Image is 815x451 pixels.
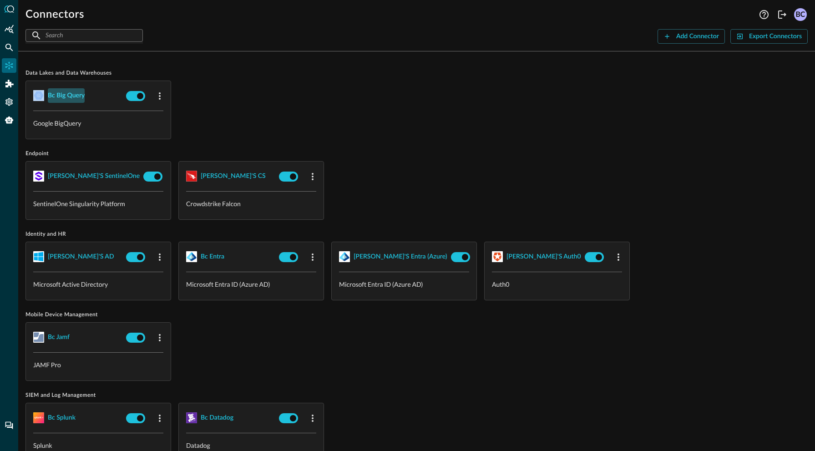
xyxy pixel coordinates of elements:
button: bc Jamf [48,330,70,345]
button: [PERSON_NAME]'s Auth0 [506,249,581,264]
img: Auth0.svg [492,251,503,262]
button: [PERSON_NAME]'s Entra (azure) [354,249,447,264]
div: Query Agent [2,113,16,127]
button: bc datadog [201,410,233,425]
div: bc datadog [201,412,233,424]
button: bc splunk [48,410,76,425]
img: MicrosoftEntra.svg [339,251,350,262]
div: BC [794,8,807,21]
p: Crowdstrike Falcon [186,199,316,208]
p: Microsoft Entra ID (Azure AD) [186,279,316,289]
button: [PERSON_NAME]'s AD [48,249,114,264]
div: Addons [2,76,17,91]
p: Microsoft Active Directory [33,279,163,289]
p: Splunk [33,441,163,450]
img: CrowdStrikeFalcon.svg [186,171,197,182]
div: bc Jamf [48,332,70,343]
div: Settings [2,95,16,109]
img: GoogleBigQuery.svg [33,90,44,101]
h1: Connectors [25,7,84,22]
div: Chat [2,418,16,433]
button: [PERSON_NAME]'s SentinelOne [48,169,140,183]
img: SentinelOne.svg [33,171,44,182]
span: Endpoint [25,150,808,157]
div: [PERSON_NAME]'s SentinelOne [48,171,140,182]
div: Connectors [2,58,16,73]
button: bc big query [48,88,85,103]
button: Help [757,7,771,22]
p: Microsoft Entra ID (Azure AD) [339,279,469,289]
span: SIEM and Log Management [25,392,808,399]
p: Auth0 [492,279,622,289]
div: [PERSON_NAME]'s Auth0 [506,251,581,263]
span: Data Lakes and Data Warehouses [25,70,808,77]
div: Add Connector [676,31,719,42]
p: SentinelOne Singularity Platform [33,199,163,208]
div: [PERSON_NAME]'s Entra (azure) [354,251,447,263]
input: Search [46,27,122,44]
div: Federated Search [2,40,16,55]
span: Identity and HR [25,231,808,238]
div: [PERSON_NAME]'s CS [201,171,266,182]
div: bc splunk [48,412,76,424]
button: bc entra [201,249,224,264]
div: [PERSON_NAME]'s AD [48,251,114,263]
div: Export Connectors [749,31,802,42]
p: Datadog [186,441,316,450]
img: DataDog.svg [186,412,197,423]
div: Summary Insights [2,22,16,36]
button: Export Connectors [730,29,808,44]
img: Jamf.svg [33,332,44,343]
div: bc entra [201,251,224,263]
img: ActiveDirectory.svg [33,251,44,262]
button: Add Connector [658,29,725,44]
p: JAMF Pro [33,360,163,370]
img: Splunk.svg [33,412,44,423]
img: MicrosoftEntra.svg [186,251,197,262]
p: Google BigQuery [33,118,163,128]
button: [PERSON_NAME]'s CS [201,169,266,183]
button: Logout [775,7,790,22]
span: Mobile Device Management [25,311,808,319]
div: bc big query [48,90,85,101]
